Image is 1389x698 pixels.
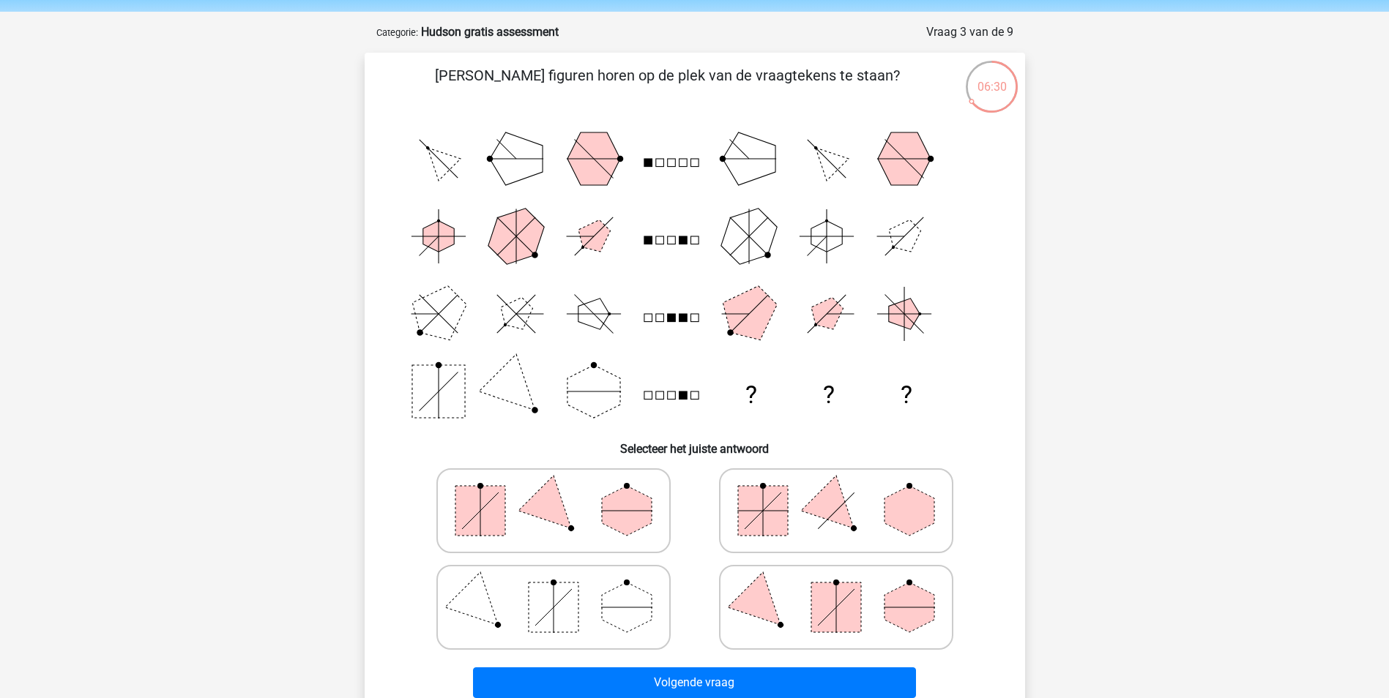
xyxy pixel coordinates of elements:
[421,25,559,39] strong: Hudson gratis assessment
[926,23,1013,41] div: Vraag 3 van de 9
[901,380,912,409] text: ?
[388,64,947,108] p: [PERSON_NAME] figuren horen op de plek van de vraagtekens te staan?
[964,59,1019,96] div: 06:30
[388,430,1002,456] h6: Selecteer het juiste antwoord
[822,380,834,409] text: ?
[473,667,916,698] button: Volgende vraag
[745,380,756,409] text: ?
[376,27,418,38] small: Categorie:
